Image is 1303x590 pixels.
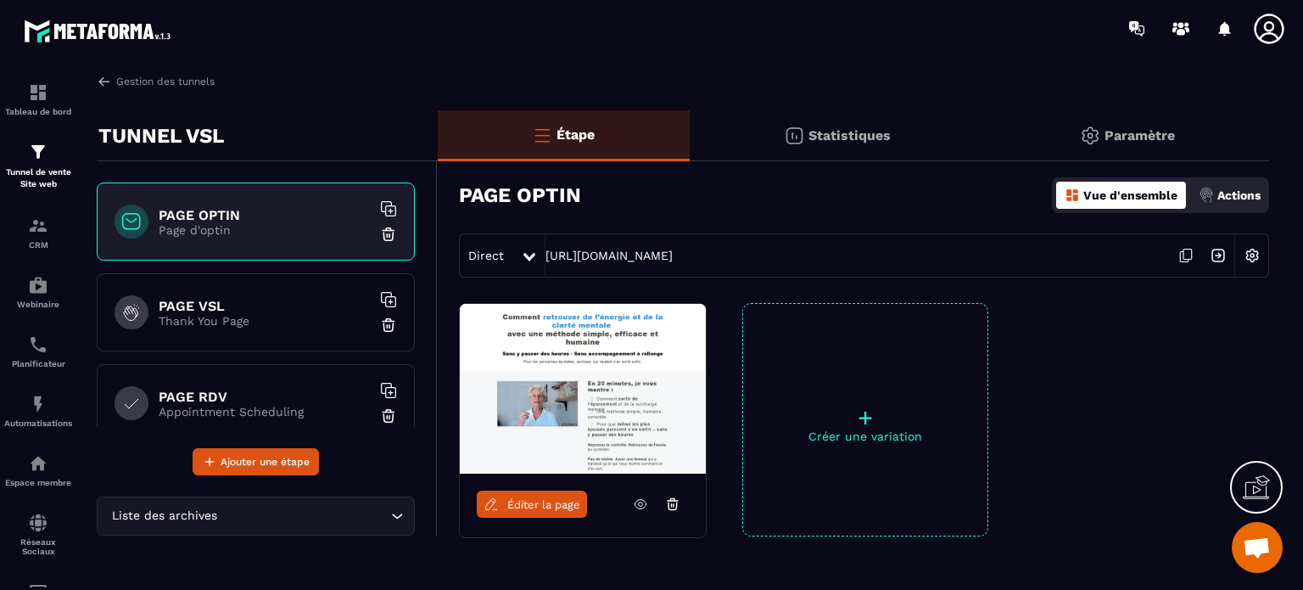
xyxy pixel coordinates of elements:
span: Liste des archives [108,507,221,525]
img: social-network [28,513,48,533]
img: automations [28,275,48,295]
img: formation [28,82,48,103]
img: dashboard-orange.40269519.svg [1065,188,1080,203]
span: Direct [468,249,504,262]
a: Éditer la page [477,491,587,518]
div: Ouvrir le chat [1232,522,1283,573]
p: Webinaire [4,300,72,309]
img: actions.d6e523a2.png [1199,188,1214,203]
button: Ajouter une étape [193,448,319,475]
p: Actions [1217,188,1261,202]
img: automations [28,453,48,474]
img: trash [380,226,397,243]
img: trash [380,407,397,424]
h6: PAGE RDV [159,389,371,405]
p: + [743,406,987,430]
h6: PAGE VSL [159,298,371,314]
div: Search for option [97,497,415,536]
a: Gestion des tunnels [97,74,215,89]
img: automations [28,394,48,414]
p: Créer une variation [743,430,987,443]
p: Tunnel de vente Site web [4,166,72,190]
p: Appointment Scheduling [159,405,371,419]
a: automationsautomationsWebinaire [4,262,72,322]
img: stats.20deebd0.svg [784,126,804,146]
p: Planificateur [4,359,72,368]
p: Statistiques [808,127,891,143]
img: scheduler [28,334,48,355]
img: arrow-next.bcc2205e.svg [1202,239,1234,272]
span: Éditer la page [507,498,580,511]
img: logo [24,15,176,47]
img: image [460,304,706,474]
a: schedulerschedulerPlanificateur [4,322,72,381]
p: Page d'optin [159,223,371,237]
img: formation [28,216,48,236]
a: social-networksocial-networkRéseaux Sociaux [4,500,72,569]
a: automationsautomationsAutomatisations [4,381,72,441]
img: arrow [97,74,112,89]
img: setting-w.858f3a88.svg [1236,239,1268,272]
a: [URL][DOMAIN_NAME] [545,249,673,262]
img: trash [380,317,397,334]
p: Réseaux Sociaux [4,537,72,556]
a: formationformationTunnel de vente Site web [4,129,72,203]
p: Tableau de bord [4,107,72,116]
h6: PAGE OPTIN [159,207,371,223]
p: CRM [4,240,72,250]
p: Automatisations [4,419,72,428]
p: Espace membre [4,478,72,487]
p: Paramètre [1104,127,1175,143]
p: Vue d'ensemble [1083,188,1177,202]
img: setting-gr.5f69749f.svg [1080,126,1100,146]
a: formationformationTableau de bord [4,70,72,129]
a: automationsautomationsEspace membre [4,441,72,500]
input: Search for option [221,507,387,525]
h3: PAGE OPTIN [459,183,581,207]
p: Thank You Page [159,314,371,328]
span: Ajouter une étape [221,453,310,470]
img: bars-o.4a397970.svg [532,125,552,145]
img: formation [28,142,48,162]
p: Étape [556,126,595,143]
a: formationformationCRM [4,203,72,262]
p: TUNNEL VSL [98,119,224,153]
